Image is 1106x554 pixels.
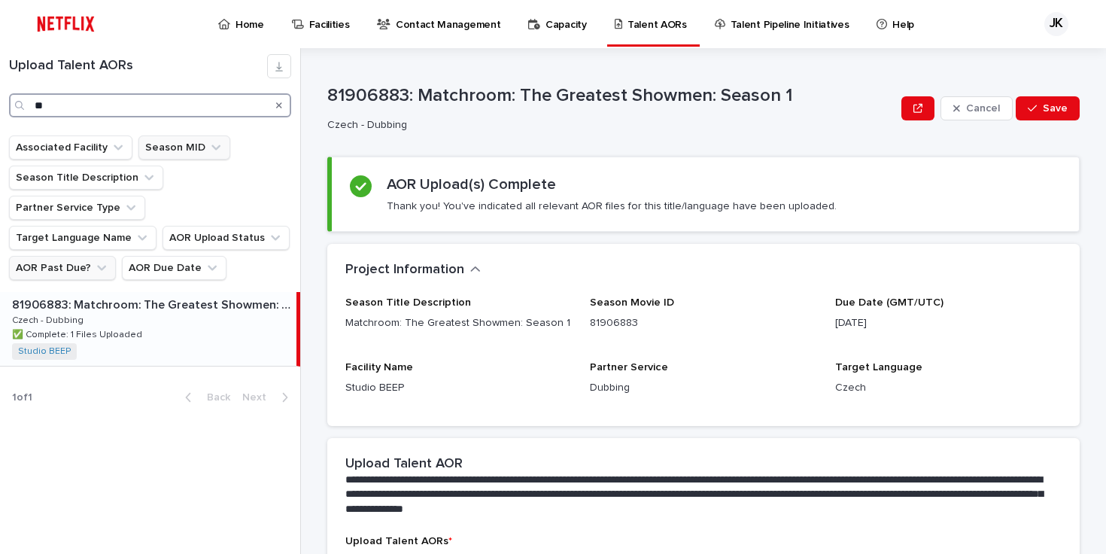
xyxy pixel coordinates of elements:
button: Target Language Name [9,226,156,250]
button: Season Title Description [9,166,163,190]
button: Next [236,391,300,404]
p: ✅ Complete: 1 Files Uploaded [12,327,145,340]
span: Season Title Description [345,297,471,308]
h2: Upload Talent AOR [345,456,463,473]
button: AOR Due Date [122,256,226,280]
span: Partner Service [590,362,668,373]
p: Czech - Dubbing [12,312,87,326]
button: Save [1016,96,1080,120]
input: Search [9,93,291,117]
p: 81906883: Matchroom: The Greatest Showmen: Season 1 [327,85,895,107]
p: [DATE] [835,315,1062,331]
h1: Upload Talent AORs [9,58,267,75]
span: Facility Name [345,362,413,373]
p: 81906883 [590,315,816,331]
button: Project Information [345,262,481,279]
span: Due Date (GMT/UTC) [835,297,943,308]
button: Back [173,391,236,404]
a: Studio BEEP [18,346,71,357]
p: Thank you! You've indicated all relevant AOR files for this title/language have been uploaded. [387,199,837,213]
span: Next [242,392,275,403]
p: Matchroom: The Greatest Showmen: Season 1 [345,315,572,331]
button: Associated Facility [9,135,132,160]
span: Back [198,392,230,403]
button: Season MID [138,135,230,160]
p: Studio BEEP [345,380,572,396]
span: Save [1043,103,1068,114]
h2: Project Information [345,262,464,279]
div: JK [1044,12,1068,36]
span: Cancel [966,103,1000,114]
p: Czech - Dubbing [327,119,889,132]
p: 81906883: Matchroom: The Greatest Showmen: Season 1 [12,295,293,312]
button: AOR Upload Status [163,226,290,250]
p: Czech [835,380,1062,396]
h2: AOR Upload(s) Complete [387,175,556,193]
button: AOR Past Due? [9,256,116,280]
span: Upload Talent AORs [345,536,452,546]
button: Partner Service Type [9,196,145,220]
span: Season Movie ID [590,297,674,308]
span: Target Language [835,362,922,373]
img: ifQbXi3ZQGMSEF7WDB7W [30,9,102,39]
button: Cancel [940,96,1013,120]
p: Dubbing [590,380,816,396]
